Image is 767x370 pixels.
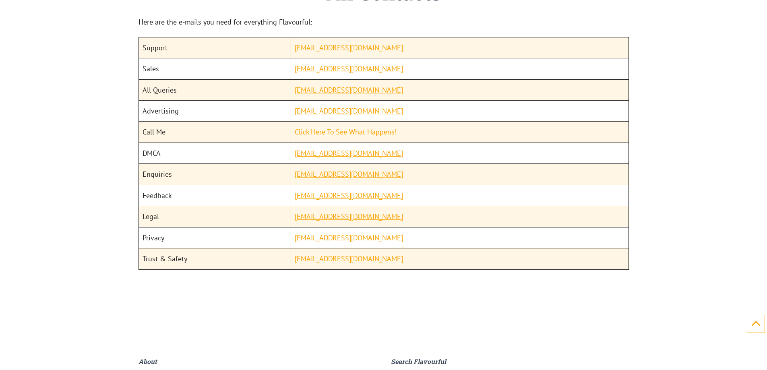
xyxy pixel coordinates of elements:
a: [EMAIL_ADDRESS][DOMAIN_NAME] [295,85,403,95]
td: Privacy [139,227,291,248]
h2: About [139,356,376,367]
a: [EMAIL_ADDRESS][DOMAIN_NAME] [295,64,403,73]
a: Click Here To See What Happens! [295,127,397,136]
td: Advertising [139,101,291,122]
a: [EMAIL_ADDRESS][DOMAIN_NAME] [295,254,403,263]
td: Sales [139,58,291,79]
a: [EMAIL_ADDRESS][DOMAIN_NAME] [295,106,403,116]
td: Legal [139,206,291,227]
td: Enquiries [139,164,291,185]
td: Trust & Safety [139,248,291,269]
p: Here are the e-mails you need for everything Flavourful: [139,15,629,29]
td: DMCA [139,143,291,163]
a: [EMAIL_ADDRESS][DOMAIN_NAME] [295,191,403,200]
a: [EMAIL_ADDRESS][DOMAIN_NAME] [295,43,403,52]
a: [EMAIL_ADDRESS][DOMAIN_NAME] [295,212,403,221]
a: [EMAIL_ADDRESS][DOMAIN_NAME] [295,169,403,179]
td: Feedback [139,185,291,206]
a: [EMAIL_ADDRESS][DOMAIN_NAME] [295,233,403,242]
td: Support [139,37,291,58]
h2: Search Flavourful [391,356,628,367]
td: Call Me [139,122,291,143]
a: [EMAIL_ADDRESS][DOMAIN_NAME] [295,149,403,158]
td: All Queries [139,79,291,100]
